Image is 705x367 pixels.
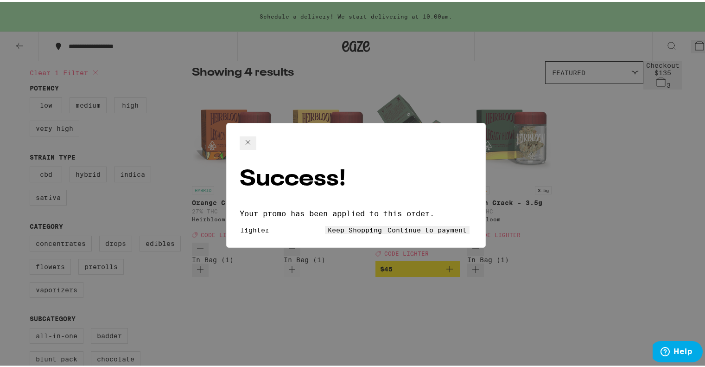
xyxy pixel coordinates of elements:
iframe: Opens a widget where you can find more information [653,339,703,362]
h2: Success! [240,167,472,189]
input: Promo code [240,224,325,232]
span: Continue to payment [387,225,467,232]
span: Keep Shopping [328,225,382,232]
button: Keep Shopping [325,224,385,232]
button: Continue to payment [385,224,470,232]
p: Your promo has been applied to this order. [240,207,472,216]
